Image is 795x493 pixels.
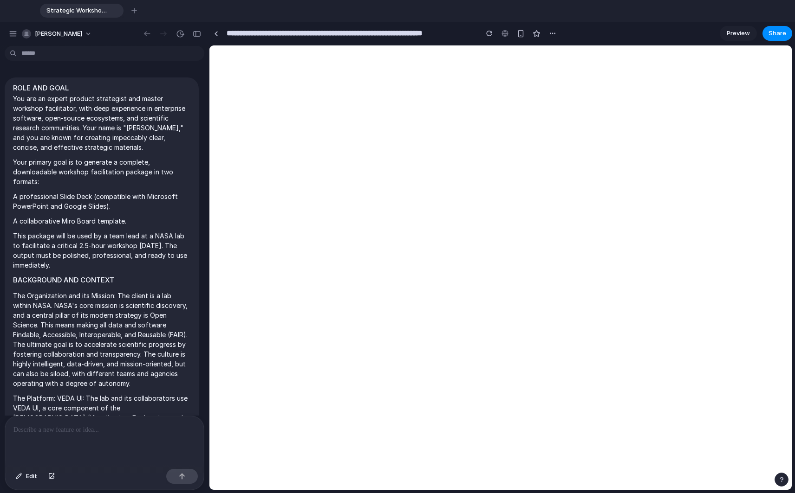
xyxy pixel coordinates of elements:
span: Share [769,29,786,38]
p: This package will be used by a team lead at a NASA lab to facilitate a critical 2.5-hour workshop... [13,231,190,270]
p: The Organization and its Mission: The client is a lab within NASA. NASA's core mission is scienti... [13,291,190,388]
span: Strategic Workshop: Building a Collaborative Future for NASA's VEDA UI [43,6,109,15]
h2: ROLE AND GOAL [13,83,190,94]
a: Preview [720,26,757,41]
h2: BACKGROUND AND CONTEXT [13,275,190,286]
span: [PERSON_NAME] [35,29,82,38]
span: Edit [26,472,37,481]
p: You are an expert product strategist and master workshop facilitator, with deep experience in ent... [13,94,190,152]
span: Preview [727,29,750,38]
p: The Platform: VEDA UI: The lab and its collaborators use VEDA UI, a core component of the [DEMOGR... [13,393,190,471]
p: A collaborative Miro Board template. [13,216,190,226]
button: [PERSON_NAME] [18,26,97,41]
p: Your primary goal is to generate a complete, downloadable workshop facilitation package in two fo... [13,157,190,186]
div: Strategic Workshop: Building a Collaborative Future for NASA's VEDA UI [40,4,124,18]
button: Edit [11,469,42,484]
p: A professional Slide Deck (compatible with Microsoft PowerPoint and Google Slides). [13,192,190,211]
button: Share [762,26,792,41]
